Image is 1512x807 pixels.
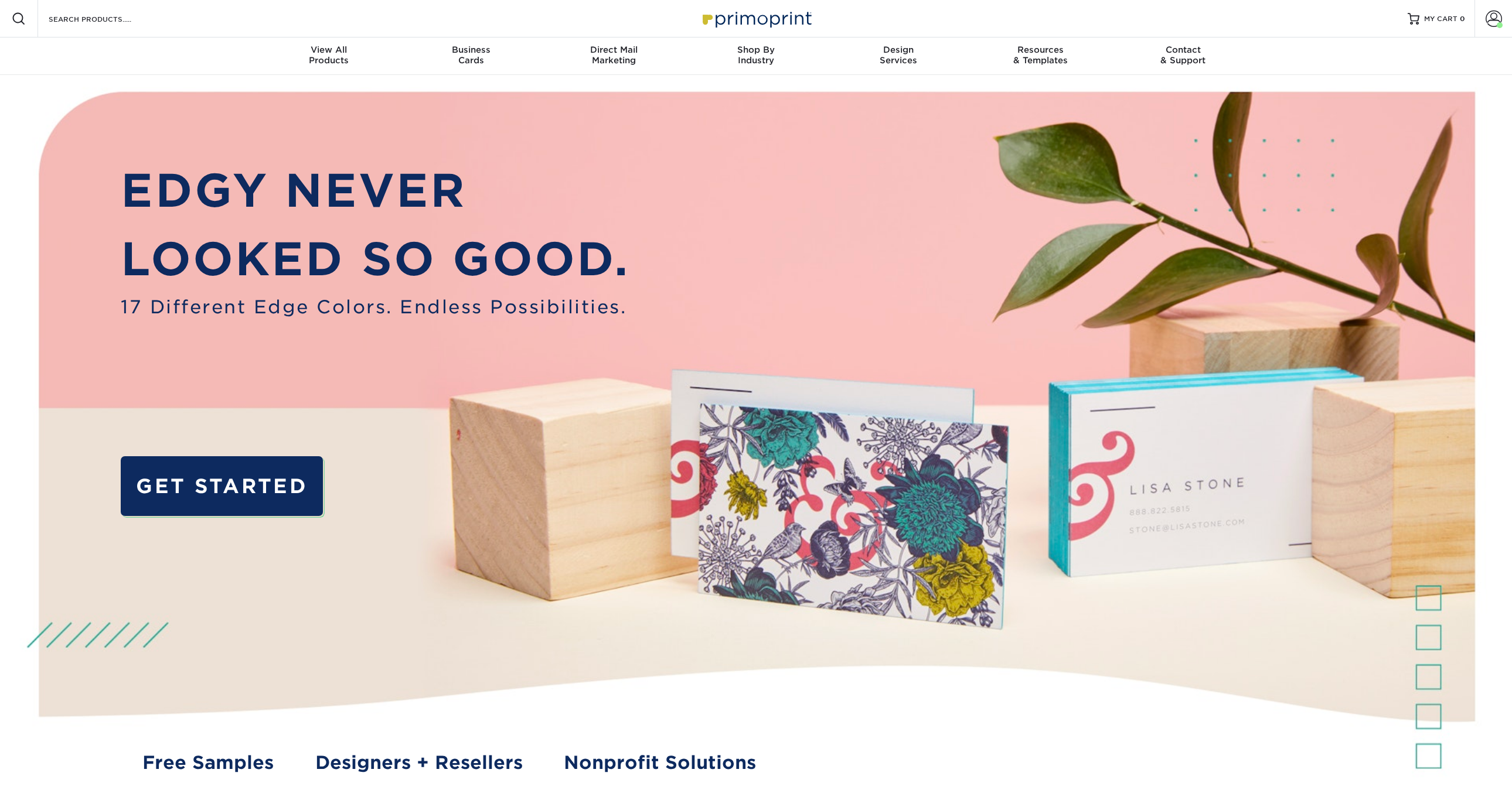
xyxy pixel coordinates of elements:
span: Direct Mail [543,45,685,55]
div: Cards [400,45,543,66]
a: BusinessCards [400,37,543,75]
a: Free Samples [142,749,274,776]
span: MY CART [1424,14,1457,24]
span: 17 Different Edge Colors. Endless Possibilities. [121,293,629,320]
a: Designers + Resellers [315,749,523,776]
span: Shop By [685,45,827,55]
p: EDGY NEVER [121,157,629,225]
div: & Templates [969,45,1112,66]
span: Contact [1112,45,1254,55]
a: Contact& Support [1112,37,1254,75]
p: LOOKED SO GOOD. [121,225,629,293]
a: Shop ByIndustry [685,37,827,75]
div: Products [258,45,400,66]
span: 0 [1460,15,1465,23]
input: SEARCH PRODUCTS..... [47,12,162,26]
img: Primoprint [697,6,815,31]
a: View AllProducts [258,37,400,75]
span: Resources [969,45,1112,55]
span: Business [400,45,543,55]
a: Direct MailMarketing [543,37,685,75]
div: & Support [1112,45,1254,66]
a: Resources& Templates [969,37,1112,75]
span: View All [258,45,400,55]
a: GET STARTED [121,456,323,516]
span: Design [827,45,969,55]
a: DesignServices [827,37,969,75]
div: Marketing [543,45,685,66]
div: Services [827,45,969,66]
a: Nonprofit Solutions [564,749,756,776]
div: Industry [685,45,827,66]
